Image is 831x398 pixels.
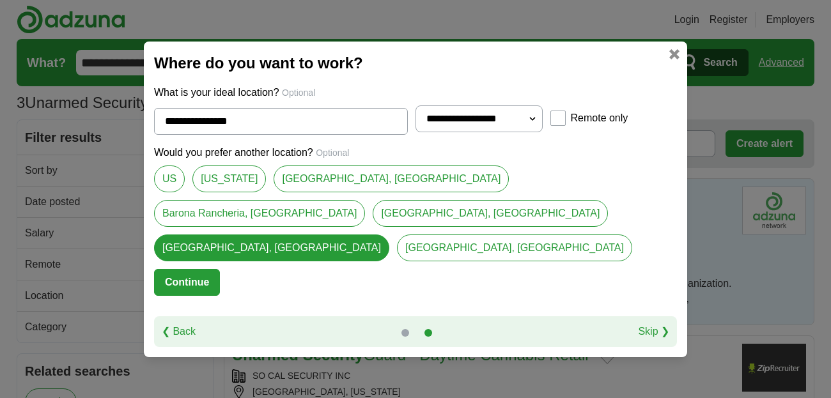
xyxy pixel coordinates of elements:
a: [GEOGRAPHIC_DATA], [GEOGRAPHIC_DATA] [397,234,632,261]
a: [GEOGRAPHIC_DATA], [GEOGRAPHIC_DATA] [274,165,509,192]
button: Continue [154,269,220,296]
a: US [154,165,185,192]
a: Barona Rancheria, [GEOGRAPHIC_DATA] [154,200,365,227]
a: ❮ Back [162,324,196,339]
a: [US_STATE] [192,165,266,192]
a: Skip ❯ [638,324,669,339]
a: [GEOGRAPHIC_DATA], [GEOGRAPHIC_DATA] [154,234,389,261]
p: Would you prefer another location? [154,145,677,160]
span: Optional [316,148,349,158]
a: [GEOGRAPHIC_DATA], [GEOGRAPHIC_DATA] [373,200,608,227]
p: What is your ideal location? [154,85,677,100]
label: Remote only [571,111,628,126]
span: Optional [282,88,315,98]
h2: Where do you want to work? [154,52,677,75]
